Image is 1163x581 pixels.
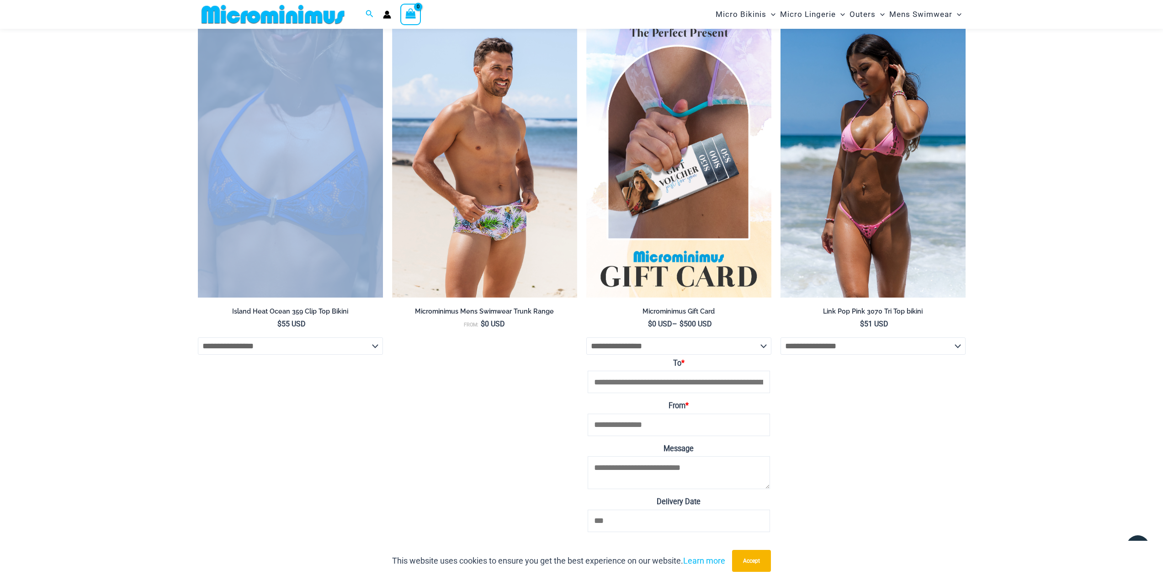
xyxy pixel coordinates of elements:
[198,20,383,298] img: Island Heat Ocean 359 Top 01
[836,3,845,26] span: Menu Toggle
[681,359,685,368] abbr: Required field
[887,3,964,26] a: Mens SwimwearMenu ToggleMenu Toggle
[392,20,577,298] a: Bondi Chasing Summer 007 Trunk 08Bondi Safari Spice 007 Trunk 06Bondi Safari Spice 007 Trunk 06
[713,3,778,26] a: Micro BikinisMenu ToggleMenu Toggle
[781,307,966,319] a: Link Pop Pink 3070 Tri Top bikini
[366,9,374,20] a: Search icon link
[781,307,966,316] h2: Link Pop Pink 3070 Tri Top bikini
[198,4,348,25] img: MM SHOP LOGO FLAT
[781,20,966,298] img: Link Pop Pink 3070 Top 4855 Bottom 06
[732,550,771,572] button: Accept
[680,320,712,328] bdi: 500 USD
[277,320,281,328] span: $
[588,356,770,371] label: To
[588,495,770,509] label: Delivery Date
[876,3,885,26] span: Menu Toggle
[588,442,770,456] label: Message
[198,20,383,298] a: Island Heat Ocean 359 Top 01Island Heat Ocean 359 Top 03Island Heat Ocean 359 Top 03
[392,554,725,568] p: This website uses cookies to ensure you get the best experience on our website.
[680,320,684,328] span: $
[392,20,577,298] img: Bondi Chasing Summer 007 Trunk 08
[716,3,766,26] span: Micro Bikinis
[952,3,961,26] span: Menu Toggle
[766,3,775,26] span: Menu Toggle
[277,320,306,328] bdi: 55 USD
[464,322,478,328] span: From:
[860,320,888,328] bdi: 51 USD
[392,307,577,316] h2: Microminimus Mens Swimwear Trunk Range
[860,320,864,328] span: $
[778,3,847,26] a: Micro LingerieMenu ToggleMenu Toggle
[383,11,391,19] a: Account icon link
[712,1,966,27] nav: Site Navigation
[648,320,652,328] span: $
[481,320,505,328] bdi: 0 USD
[586,307,771,319] a: Microminimus Gift Card
[781,20,966,298] a: Link Pop Pink 3070 Top 01Link Pop Pink 3070 Top 4855 Bottom 06Link Pop Pink 3070 Top 4855 Bottom 06
[198,307,383,319] a: Island Heat Ocean 359 Clip Top Bikini
[685,401,689,410] abbr: Required field
[889,3,952,26] span: Mens Swimwear
[780,3,836,26] span: Micro Lingerie
[850,3,876,26] span: Outers
[847,3,887,26] a: OutersMenu ToggleMenu Toggle
[481,320,485,328] span: $
[586,307,771,316] h2: Microminimus Gift Card
[588,399,770,413] label: From
[648,320,672,328] bdi: 0 USD
[198,307,383,316] h2: Island Heat Ocean 359 Clip Top Bikini
[392,307,577,319] a: Microminimus Mens Swimwear Trunk Range
[683,556,725,565] a: Learn more
[586,20,771,298] img: Featured Gift Card
[586,319,771,329] span: –
[400,4,421,25] a: View Shopping Cart, empty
